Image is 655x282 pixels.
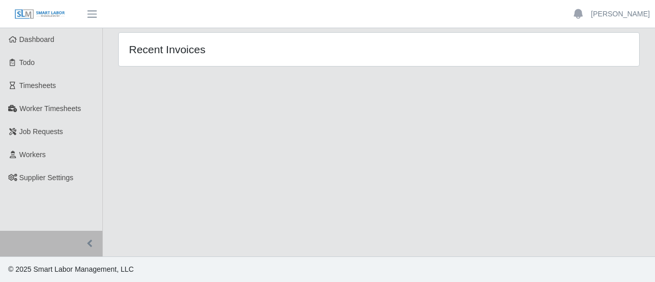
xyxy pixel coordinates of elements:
span: Dashboard [19,35,55,44]
h4: Recent Invoices [129,43,329,56]
span: Workers [19,150,46,159]
span: Todo [19,58,35,67]
span: Timesheets [19,81,56,90]
img: SLM Logo [14,9,65,20]
span: Worker Timesheets [19,104,81,113]
span: Supplier Settings [19,173,74,182]
a: [PERSON_NAME] [591,9,650,19]
span: © 2025 Smart Labor Management, LLC [8,265,134,273]
span: Job Requests [19,127,63,136]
